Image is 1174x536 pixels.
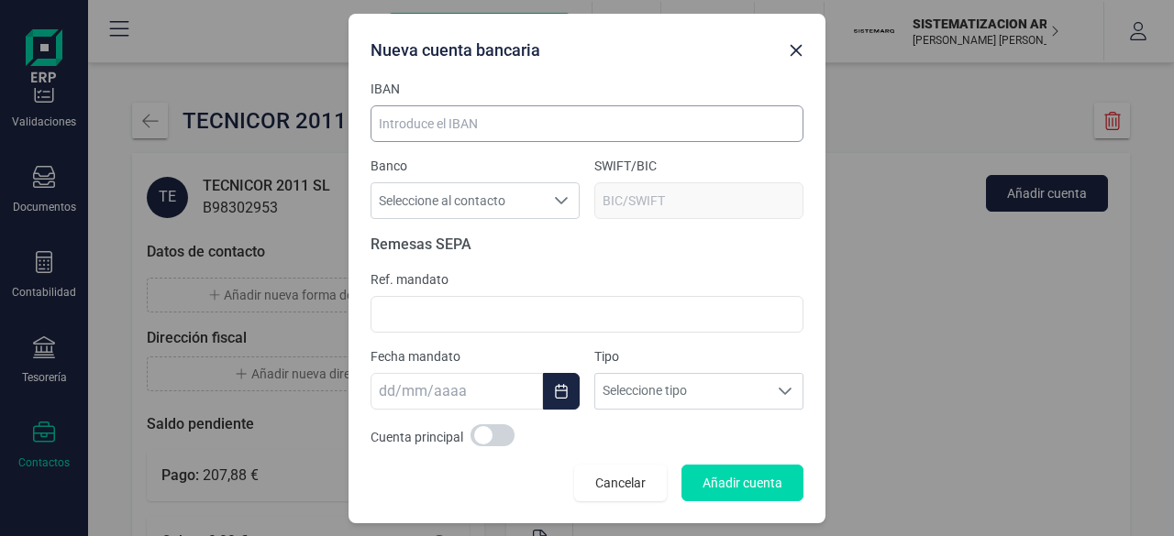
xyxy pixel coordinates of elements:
[594,157,803,175] span: SWIFT/BIC
[543,373,580,410] button: Choose Date
[594,347,803,366] span: Tipo
[595,474,646,492] span: Cancelar
[371,184,544,217] span: Seleccione al contacto
[371,270,803,289] span: Ref. mandato
[595,374,768,409] span: Seleccione tipo
[371,105,803,142] input: Introduce el IBAN
[371,373,543,410] input: dd/mm/aaaa
[768,374,803,409] div: Seleccione tipo
[371,428,463,446] span: Cuenta principal
[371,234,803,256] span: Remesas SEPA
[371,347,580,366] span: Fecha mandato
[371,80,803,98] span: IBAN
[703,474,782,492] span: Añadir cuenta
[363,30,781,63] div: Nueva cuenta bancaria
[574,465,667,501] button: Cancelar
[544,193,579,208] div: Seleccione al contacto
[371,157,580,175] span: Banco
[681,465,803,501] button: Añadir cuenta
